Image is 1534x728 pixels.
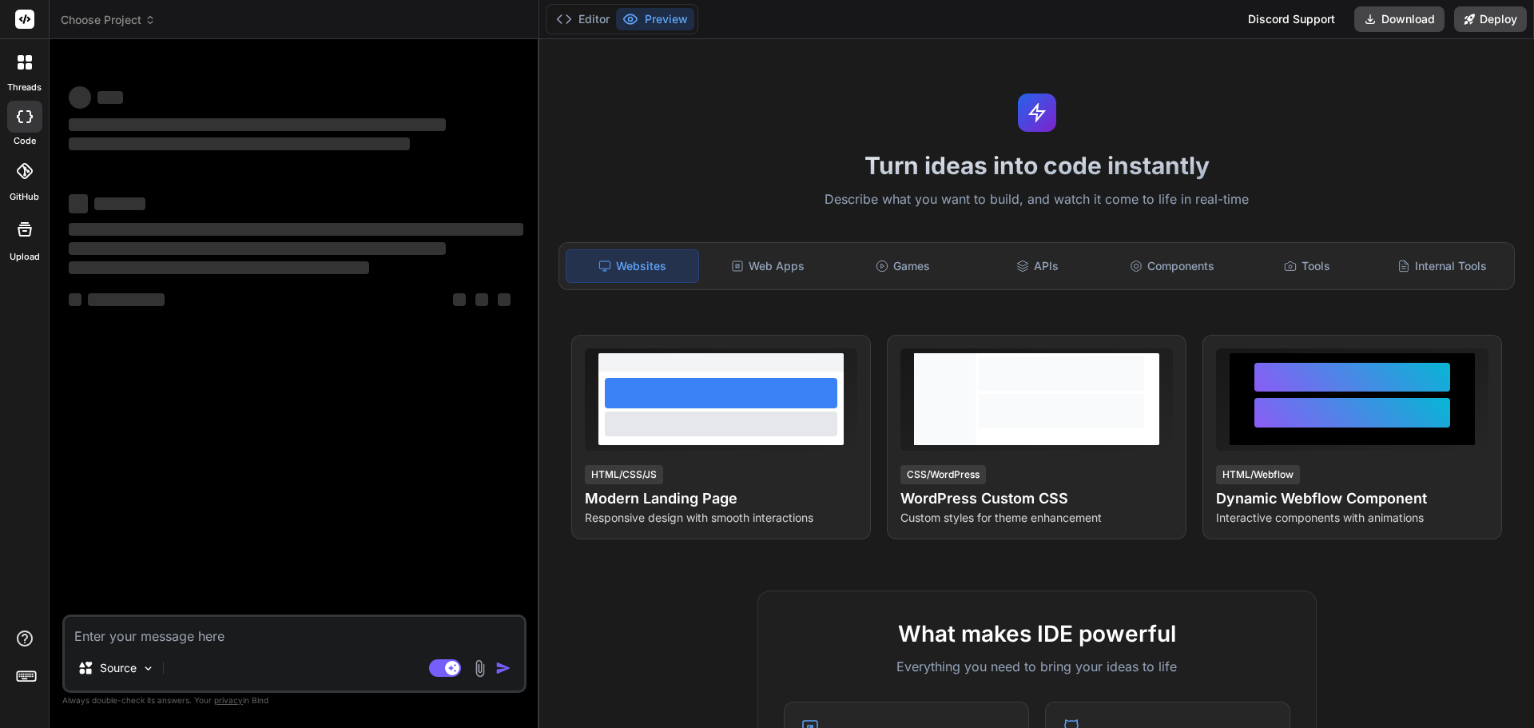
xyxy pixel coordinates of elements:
[1242,249,1373,283] div: Tools
[550,8,616,30] button: Editor
[69,137,410,150] span: ‌
[495,660,511,676] img: icon
[453,293,466,306] span: ‌
[69,86,91,109] span: ‌
[7,81,42,94] label: threads
[1238,6,1345,32] div: Discord Support
[94,197,145,210] span: ‌
[900,510,1173,526] p: Custom styles for theme enhancement
[1216,487,1488,510] h4: Dynamic Webflow Component
[972,249,1103,283] div: APIs
[784,617,1290,650] h2: What makes IDE powerful
[549,189,1524,210] p: Describe what you want to build, and watch it come to life in real-time
[1454,6,1527,32] button: Deploy
[1216,510,1488,526] p: Interactive components with animations
[62,693,527,708] p: Always double-check its answers. Your in Bind
[900,465,986,484] div: CSS/WordPress
[88,293,165,306] span: ‌
[141,662,155,675] img: Pick Models
[900,487,1173,510] h4: WordPress Custom CSS
[837,249,969,283] div: Games
[616,8,694,30] button: Preview
[549,151,1524,180] h1: Turn ideas into code instantly
[471,659,489,678] img: attachment
[214,695,243,705] span: privacy
[10,190,39,204] label: GitHub
[69,242,446,255] span: ‌
[1107,249,1238,283] div: Components
[97,91,123,104] span: ‌
[69,223,523,236] span: ‌
[69,293,81,306] span: ‌
[69,261,369,274] span: ‌
[566,249,699,283] div: Websites
[784,657,1290,676] p: Everything you need to bring your ideas to life
[585,510,857,526] p: Responsive design with smooth interactions
[10,250,40,264] label: Upload
[1216,465,1300,484] div: HTML/Webflow
[475,293,488,306] span: ‌
[69,194,88,213] span: ‌
[69,118,446,131] span: ‌
[1376,249,1508,283] div: Internal Tools
[702,249,834,283] div: Web Apps
[100,660,137,676] p: Source
[498,293,511,306] span: ‌
[14,134,36,148] label: code
[1354,6,1445,32] button: Download
[585,487,857,510] h4: Modern Landing Page
[585,465,663,484] div: HTML/CSS/JS
[61,12,156,28] span: Choose Project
